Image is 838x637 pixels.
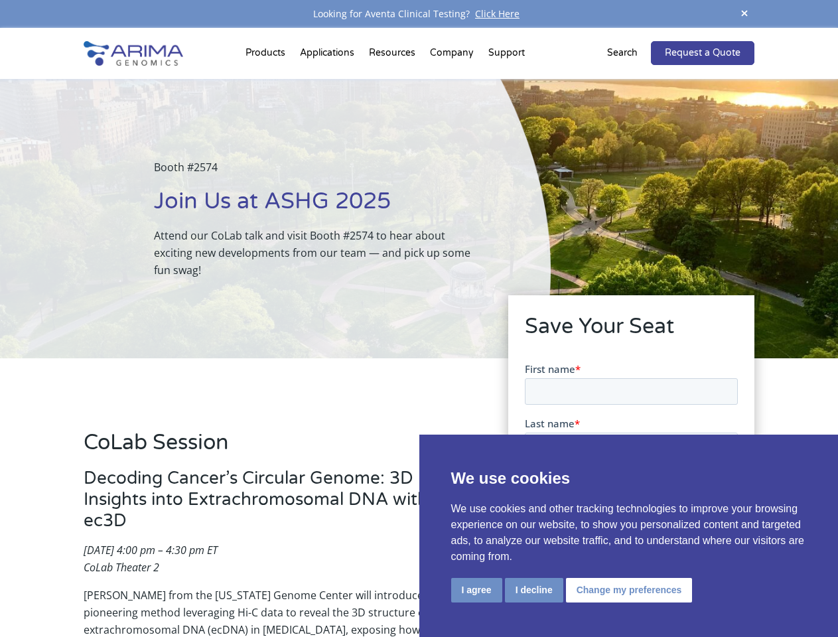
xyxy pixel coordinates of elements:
p: We use cookies and other tracking technologies to improve your browsing experience on our website... [451,501,807,565]
p: Search [607,44,638,62]
button: I decline [505,578,563,602]
h2: Save Your Seat [525,312,738,352]
button: Change my preferences [566,578,693,602]
h2: CoLab Session [84,428,471,468]
p: We use cookies [451,466,807,490]
p: Booth #2574 [154,159,484,186]
a: Request a Quote [651,41,754,65]
em: [DATE] 4:00 pm – 4:30 pm ET [84,543,218,557]
em: CoLab Theater 2 [84,560,159,575]
button: I agree [451,578,502,602]
h3: Decoding Cancer’s Circular Genome: 3D Insights into Extrachromosomal DNA with ec3D [84,468,471,541]
div: Looking for Aventa Clinical Testing? [84,5,754,23]
h1: Join Us at ASHG 2025 [154,186,484,227]
p: Attend our CoLab talk and visit Booth #2574 to hear about exciting new developments from our team... [154,227,484,279]
a: Click Here [470,7,525,20]
img: Arima-Genomics-logo [84,41,183,66]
